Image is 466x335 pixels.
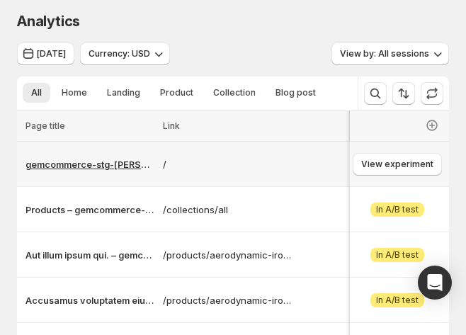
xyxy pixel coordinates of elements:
[25,157,154,171] button: gemcommerce-stg-[PERSON_NAME]
[376,249,419,261] span: In A/B test
[331,42,449,65] button: View by: All sessions
[361,159,433,170] span: View experiment
[89,48,150,59] span: Currency: USD
[340,48,429,59] span: View by: All sessions
[25,120,65,131] span: Page title
[163,120,180,131] span: Link
[17,42,74,65] button: [DATE]
[376,204,419,215] span: In A/B test
[213,87,256,98] span: Collection
[160,87,193,98] span: Product
[392,82,415,105] button: Sort the results
[31,87,42,98] span: All
[305,241,395,255] p: 2
[163,248,296,262] a: /products/aerodynamic-iron-chair
[25,293,154,307] button: Accusamus voluptatem eius aut. – gemcommerce-stg-[PERSON_NAME]
[107,87,140,98] span: Landing
[275,87,316,98] span: Blog post
[17,13,80,30] span: Analytics
[25,203,154,217] button: Products – gemcommerce-stg-[PERSON_NAME]
[305,286,395,300] p: 1
[376,295,419,306] span: In A/B test
[25,248,154,262] button: Aut illum ipsum qui. – gemcommerce-stg-[PERSON_NAME]
[80,42,170,65] button: Currency: USD
[163,293,296,307] a: /products/aerodynamic-iron-bottle
[163,203,296,217] a: /collections/all
[305,195,395,210] p: 6
[353,153,442,176] button: View experiment
[37,48,66,59] span: [DATE]
[62,87,87,98] span: Home
[305,150,395,164] p: 6
[163,157,296,171] a: /
[364,82,387,105] button: Search and filter results
[418,266,452,300] div: Open Intercom Messenger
